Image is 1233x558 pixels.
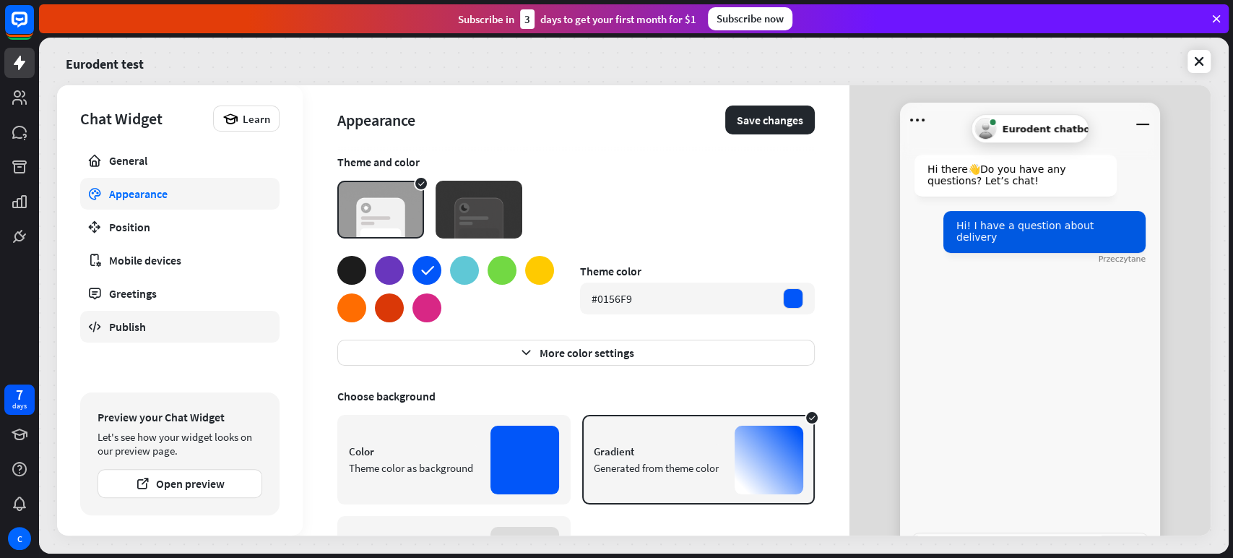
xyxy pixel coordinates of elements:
[337,155,815,169] div: Theme and color
[80,145,280,176] a: General
[349,445,479,458] div: Color
[16,388,23,401] div: 7
[109,319,251,334] div: Publish
[80,244,280,276] a: Mobile devices
[80,178,280,210] a: Appearance
[12,6,55,49] button: Open LiveChat chat widget
[337,110,725,130] div: Appearance
[580,264,815,278] div: Theme color
[349,461,479,475] div: Theme color as background
[1003,124,1095,134] span: Eurodent chatbot
[109,286,251,301] div: Greetings
[337,389,815,403] div: Choose background
[80,278,280,309] a: Greetings
[12,401,27,411] div: days
[725,106,815,134] button: Save changes
[594,445,724,458] div: Gradient
[98,430,262,458] div: Let's see how your widget looks on our preview page.
[458,9,696,29] div: Subscribe in days to get your first month for $1
[906,108,929,132] button: Open menu
[80,211,280,243] a: Position
[1131,108,1154,132] button: Minimalizuj okno
[337,340,815,366] button: More color settings
[243,112,270,126] span: Learn
[8,527,31,550] div: C
[109,186,251,201] div: Appearance
[80,311,280,343] a: Publish
[972,114,1089,143] div: Eurodent chatbot
[1099,254,1146,264] div: Przeczytane
[708,7,792,30] div: Subscribe now
[594,461,724,475] div: Generated from theme color
[4,385,35,415] a: 7 days
[520,9,535,29] div: 3
[98,410,262,424] div: Preview your Chat Widget
[66,46,144,77] a: Eurodent test
[109,220,251,234] div: Position
[592,291,632,306] div: #0156F9
[98,469,262,498] button: Open preview
[956,220,1094,243] span: Hi! I have a question about delivery
[927,163,1065,186] span: Hi there 👋 Do you have any questions? Let’s chat!
[109,153,251,168] div: General
[109,253,251,267] div: Mobile devices
[80,108,206,129] div: Chat Widget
